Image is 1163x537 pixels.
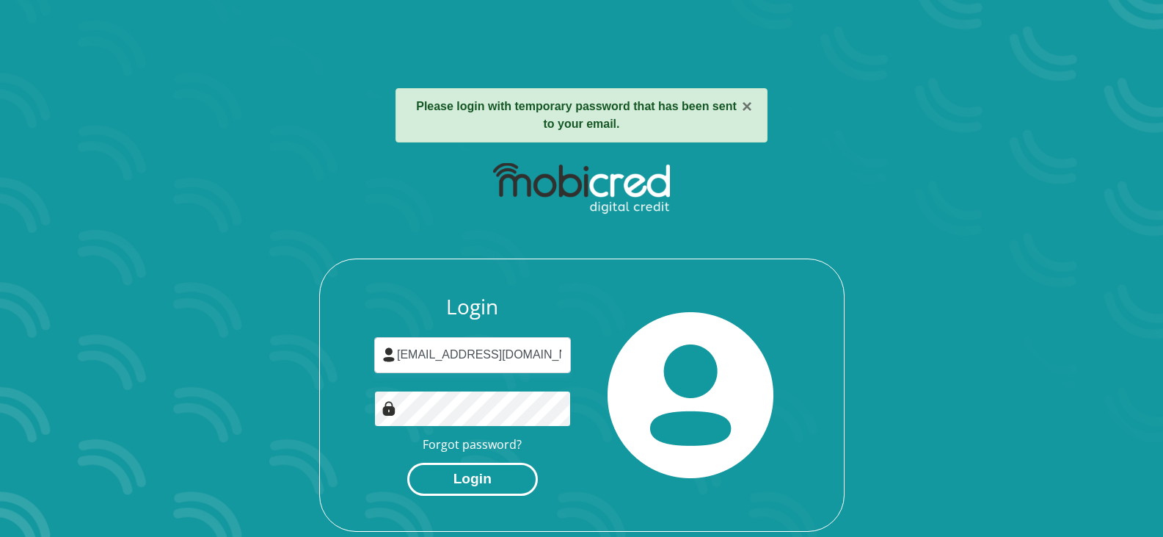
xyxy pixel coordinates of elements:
img: mobicred logo [493,163,670,215]
img: user-icon image [382,347,396,362]
input: Username [374,337,571,373]
button: Login [407,463,538,496]
strong: Please login with temporary password that has been sent to your email. [416,100,737,130]
button: × [742,98,752,115]
a: Forgot password? [423,436,522,453]
h3: Login [374,295,571,320]
img: Image [382,401,396,416]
